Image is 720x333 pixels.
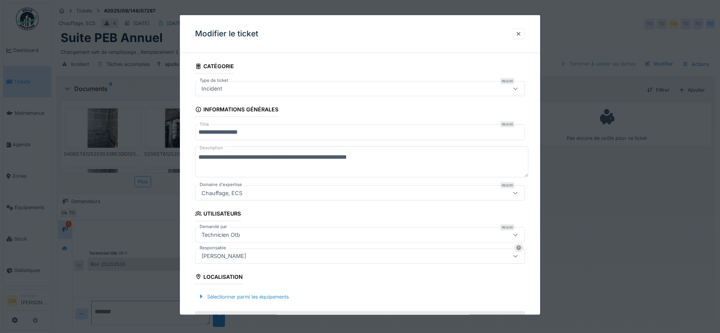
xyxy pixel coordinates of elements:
[195,291,292,302] div: Sélectionner parmi les équipements
[198,244,228,251] label: Responsable
[195,104,278,117] div: Informations générales
[195,208,241,221] div: Utilisateurs
[195,29,258,39] h3: Modifier le ticket
[198,252,249,260] div: [PERSON_NAME]
[198,189,245,197] div: Chauffage, ECS
[198,181,244,188] label: Domaine d'expertise
[195,61,234,73] div: Catégorie
[500,182,514,188] div: Requis
[198,121,211,128] label: Titre
[198,77,230,84] label: Type de ticket
[500,78,514,84] div: Requis
[198,84,225,93] div: Incident
[195,271,243,284] div: Localisation
[198,223,228,230] label: Demandé par
[500,121,514,127] div: Requis
[198,143,225,153] label: Description
[198,230,243,239] div: Technicien Otb
[500,224,514,230] div: Requis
